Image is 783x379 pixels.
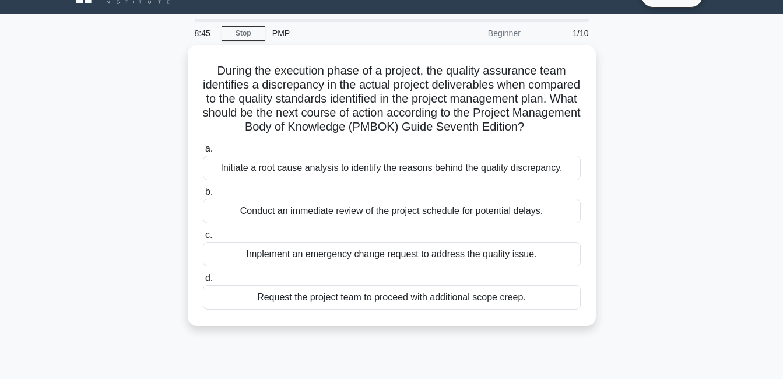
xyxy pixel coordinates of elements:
span: d. [205,273,213,283]
span: c. [205,230,212,240]
h5: During the execution phase of a project, the quality assurance team identifies a discrepancy in t... [202,64,582,135]
a: Stop [222,26,265,41]
span: b. [205,187,213,196]
div: Beginner [426,22,528,45]
div: Request the project team to proceed with additional scope creep. [203,285,581,310]
div: Conduct an immediate review of the project schedule for potential delays. [203,199,581,223]
div: Initiate a root cause analysis to identify the reasons behind the quality discrepancy. [203,156,581,180]
div: Implement an emergency change request to address the quality issue. [203,242,581,266]
span: a. [205,143,213,153]
div: PMP [265,22,426,45]
div: 1/10 [528,22,596,45]
div: 8:45 [188,22,222,45]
